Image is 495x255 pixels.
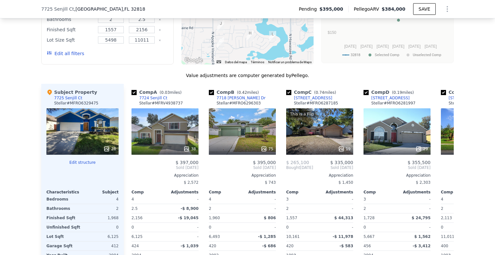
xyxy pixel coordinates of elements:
div: 7725 Senjill Ct [54,95,82,101]
span: 424 [131,244,139,248]
div: Appreciation [209,173,276,178]
span: 1,557 [286,216,297,220]
div: Stellar # MFRO6287185 [294,101,338,106]
a: Términos [251,60,264,64]
span: 0 [209,225,211,230]
div: Comp D [364,89,416,95]
span: ( miles) [389,90,416,95]
span: $ 806 [264,216,276,220]
span: 11,011 [441,234,454,239]
div: - [398,204,431,213]
span: 0.74 [315,90,324,95]
div: Value adjustments are computer generated by Pellego . [41,72,454,79]
span: Sold [DATE] [364,165,431,170]
div: 1,968 [84,213,119,222]
div: Adjustments [242,190,276,195]
button: Edit structure [46,160,119,165]
a: 7718 [PERSON_NAME] Dr [209,95,266,101]
span: $ 355,500 [408,160,431,165]
div: Stellar # MFRO6329475 [54,101,98,106]
div: Stellar # MFRV4938737 [139,101,183,106]
span: Sold [DATE] [313,165,353,170]
a: [STREET_ADDRESS] [286,95,332,101]
div: Garage Sqft [46,241,81,250]
div: [STREET_ADDRESS] [371,95,410,101]
span: -$ 11,978 [333,234,353,239]
div: 4443 Malvern Hill Dr [247,30,254,41]
div: [DATE] [286,165,313,170]
text: Unselected Comp [413,53,441,57]
div: - [166,232,199,241]
span: -$ 3,412 [413,244,431,248]
a: Notificar un problema de Maps [268,60,312,64]
div: Appreciation [131,173,199,178]
div: - [244,204,276,213]
span: 420 [286,244,294,248]
span: -$ 686 [262,244,276,248]
div: Subject Property [46,89,97,95]
div: Comp C [286,89,339,95]
span: $395,000 [319,6,343,12]
span: $ 44,313 [334,216,353,220]
button: Clear [159,29,161,31]
div: Finished Sqft [47,25,94,34]
img: Google [183,56,204,64]
span: 0 [364,225,366,230]
div: 7718 [PERSON_NAME] Dr [217,95,266,101]
span: $ 2,303 [416,180,431,185]
div: - [321,195,353,204]
div: 2 [364,204,396,213]
div: - [166,223,199,232]
div: Finished Sqft [46,213,81,222]
span: , FL 32818 [123,6,145,12]
span: 0.03 [161,90,170,95]
span: -$ 1,039 [181,244,199,248]
span: 420 [209,244,216,248]
span: 0.42 [238,90,247,95]
div: 2 [441,204,473,213]
text: [DATE] [408,44,421,49]
button: Clear [159,18,161,21]
span: 0 [441,225,443,230]
div: Comp [364,190,397,195]
button: Show Options [441,3,454,15]
button: SAVE [413,3,436,15]
div: 8040 Equitation Ct [217,37,224,48]
div: - [321,204,353,213]
span: 6,493 [209,234,220,239]
div: - [244,195,276,204]
span: $ 24,795 [412,216,431,220]
span: Pending [299,6,319,12]
div: - [398,223,431,232]
div: 4524 Settlement Cir [269,31,276,42]
div: [STREET_ADDRESS] [449,95,487,101]
div: Stellar # MFRO6296303 [217,101,261,106]
div: Appreciation [286,173,353,178]
div: Comp [441,190,474,195]
div: Subject [82,190,119,195]
a: [STREET_ADDRESS] [364,95,410,101]
div: Characteristics [46,190,82,195]
div: Appreciation [364,173,431,178]
text: [DATE] [360,44,373,49]
div: Unfinished Sqft [46,223,81,232]
div: Adjustments [165,190,199,195]
span: ( miles) [312,90,339,95]
span: 1,960 [209,216,220,220]
div: Bathrooms [47,15,94,24]
button: Edit all filters [47,50,84,57]
div: 0 [84,223,119,232]
div: Bedrooms [46,195,81,204]
div: Comp [131,190,165,195]
span: 400 [441,244,448,248]
span: 456 [364,244,371,248]
button: Clear [159,39,161,42]
text: $150 [328,30,336,35]
span: $ 1,450 [338,180,353,185]
div: Lot Sqft [46,232,81,241]
span: 2,156 [131,216,142,220]
span: -$ 1,285 [258,234,276,239]
span: 4 [441,197,443,201]
div: - [321,223,353,232]
span: ( miles) [234,90,261,95]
